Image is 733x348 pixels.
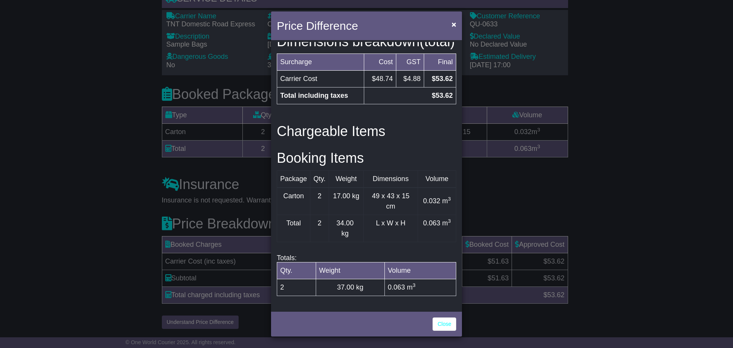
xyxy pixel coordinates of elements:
td: Surcharge [277,54,364,71]
td: Volume [384,262,456,279]
sup: 3 [413,282,416,288]
td: 49 x 43 x 15 cm [363,188,418,215]
td: GST [396,54,424,71]
td: $53.62 [424,71,456,87]
td: Package [277,170,310,188]
td: Weight [316,262,384,279]
h3: Chargeable Items [277,124,456,139]
sup: 3 [448,218,451,224]
td: Carrier Cost [277,71,364,87]
td: 2 [277,279,316,296]
td: L x W x H [363,215,418,242]
td: Final [424,54,456,71]
td: Qty. [277,262,316,279]
td: Qty. [310,170,329,188]
td: Volume [418,170,456,188]
h4: Price Difference [277,17,358,34]
sup: 3 [448,196,451,202]
td: Total [277,215,310,242]
div: Carton [280,191,307,201]
span: 37.00 kg [337,283,363,291]
td: 0.063 m [418,215,456,242]
td: $48.74 [364,71,396,87]
td: Dimensions [363,170,418,188]
span: × [452,20,456,29]
span: 0.063 m [388,283,416,291]
td: $53.62 [364,87,456,104]
span: Totals: [277,254,297,262]
td: $4.88 [396,71,424,87]
button: Close [448,16,460,32]
td: Total including taxes [277,87,364,104]
td: 2 [310,215,329,242]
a: Close [433,317,456,331]
h3: Final Price, Weights and Dimensions breakdown(total) [277,19,456,49]
td: 17.00 kg [329,188,363,215]
td: 2 [310,188,329,215]
td: 34.00 kg [329,215,363,242]
td: 0.032 m [418,188,456,215]
h3: Booking Items [277,151,456,166]
td: Weight [329,170,363,188]
td: Cost [364,54,396,71]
